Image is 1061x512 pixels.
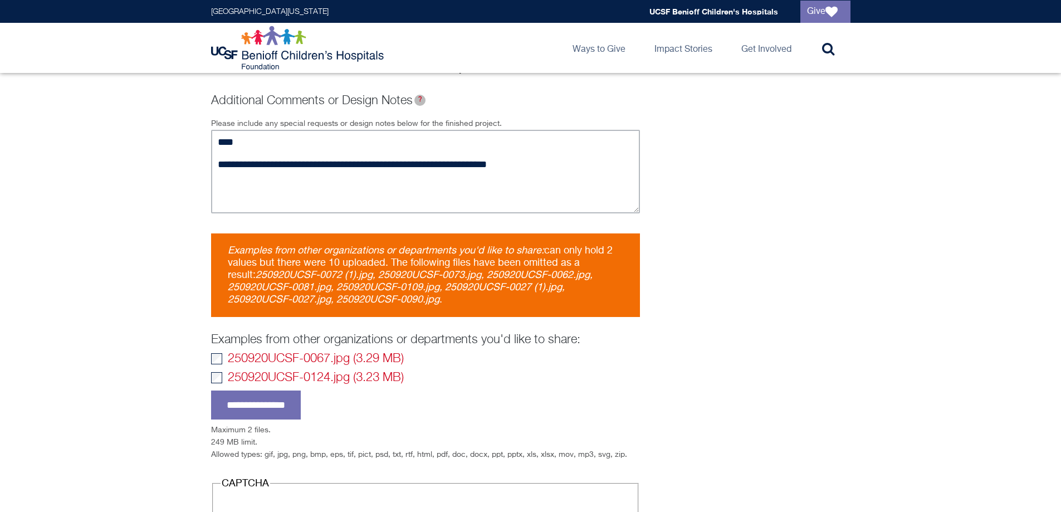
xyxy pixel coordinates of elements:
[211,334,580,346] label: Examples from other organizations or departments you'd like to share:
[211,26,387,70] img: Logo for UCSF Benioff Children's Hospitals Foundation
[228,353,350,365] span: 250920UCSF-0067.jpg
[211,233,640,317] div: Warning message
[353,372,404,384] span: (3.23 MB)
[211,424,640,461] div: Maximum 2 files. 249 MB limit. Allowed types: gif, jpg, png, bmp, eps, tif, pict, psd, txt, rtf, ...
[649,7,778,16] a: UCSF Benioff Children's Hospitals
[800,1,850,23] a: Give
[646,23,721,73] a: Impact Stories
[414,95,426,106] span: Examples
[353,353,404,365] span: (3.29 MB)
[228,245,623,306] div: can only hold 2 values but there were 10 uploaded. The following files have been omitted as a res...
[418,96,422,103] span: ?
[211,118,640,130] div: Please include any special requests or design notes below for the finished project.
[228,246,544,256] em: Examples from other organizations or departments you'd like to share:
[211,95,428,107] label: Additional Comments or Design Notes
[228,372,350,384] span: 250920UCSF-0124.jpg
[221,477,270,490] legend: CAPTCHA
[732,23,800,73] a: Get Involved
[228,270,593,305] em: 250920UCSF-0072 (1).jpg, 250920UCSF-0073.jpg, 250920UCSF-0062.jpg, 250920UCSF-0081.jpg, 250920UCS...
[564,23,634,73] a: Ways to Give
[211,8,329,16] a: [GEOGRAPHIC_DATA][US_STATE]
